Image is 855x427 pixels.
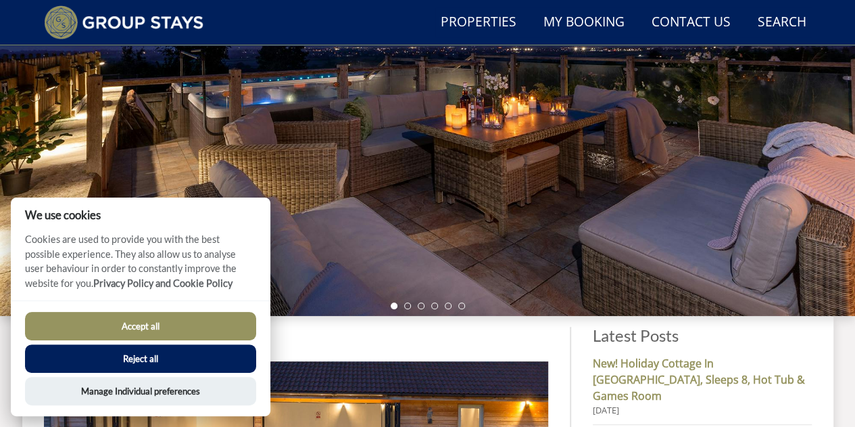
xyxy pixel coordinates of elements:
img: Group Stays [44,5,204,39]
p: Cookies are used to provide you with the best possible experience. They also allow us to analyse ... [11,232,270,300]
button: Reject all [25,344,256,373]
a: Contact Us [646,7,736,38]
a: My Booking [538,7,630,38]
strong: New! Holiday Cottage In [GEOGRAPHIC_DATA], Sleeps 8, Hot Tub & Games Room [593,355,811,404]
a: Search [752,7,812,38]
small: [DATE] [593,404,811,417]
a: Properties [435,7,522,38]
a: Privacy Policy and Cookie Policy [93,277,233,289]
h2: We use cookies [11,208,270,221]
a: Latest Posts [593,325,679,345]
a: New! Holiday Cottage In [GEOGRAPHIC_DATA], Sleeps 8, Hot Tub & Games Room [DATE] [593,355,811,417]
button: Manage Individual preferences [25,377,256,405]
button: Accept all [25,312,256,340]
